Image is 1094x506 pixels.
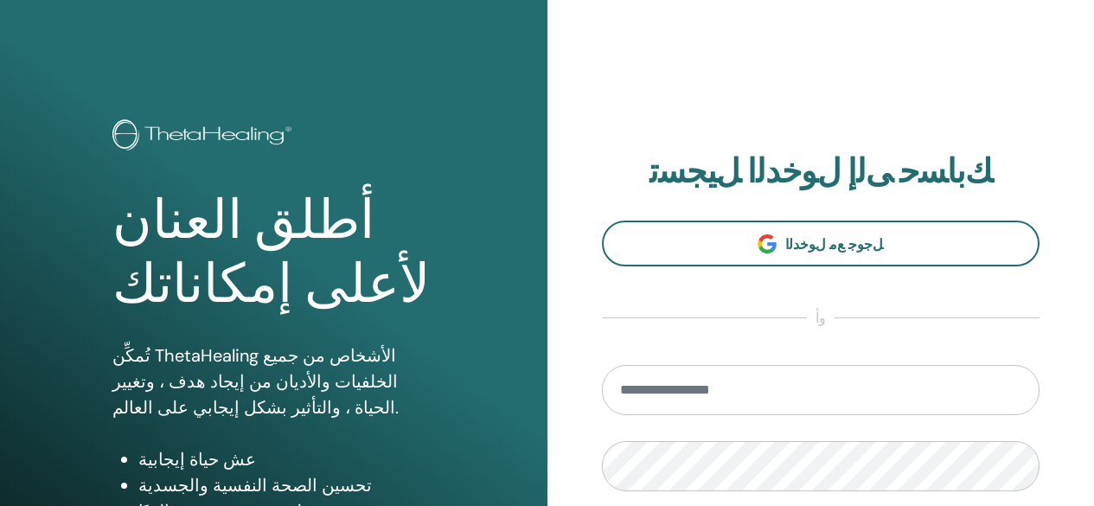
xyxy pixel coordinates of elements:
a: ﻞﺟﻮﺟ ﻊﻣ ﻝﻮﺧﺪﻟﺍ [602,221,1040,266]
li: عش حياة إيجابية [138,446,434,472]
h2: ﻚﺑﺎﺴﺣ ﻰﻟﺇ ﻝﻮﺧﺪﻟﺍ ﻞﻴﺠﺴﺗ [602,152,1040,192]
p: تُمكِّن ThetaHealing الأشخاص من جميع الخلفيات والأديان من إيجاد هدف ، وتغيير الحياة ، والتأثير بش... [112,343,434,420]
span: ﻭﺃ [807,308,835,329]
h1: أطلق العنان لأعلى إمكاناتك [112,189,434,317]
span: ﻞﺟﻮﺟ ﻊﻣ ﻝﻮﺧﺪﻟﺍ [785,235,883,253]
li: تحسين الصحة النفسية والجسدية [138,472,434,498]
